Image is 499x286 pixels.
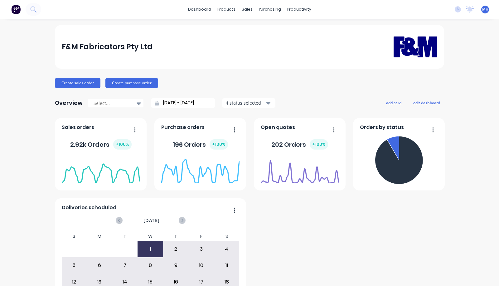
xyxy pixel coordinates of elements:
div: 11 [214,258,239,273]
div: + 100 % [113,139,132,150]
button: edit dashboard [409,99,444,107]
div: purchasing [256,5,284,14]
div: productivity [284,5,314,14]
div: F [188,232,214,241]
button: Create purchase order [105,78,158,88]
div: products [214,5,239,14]
span: [DATE] [143,217,160,224]
div: T [112,232,138,241]
div: 7 [113,258,138,273]
div: 4 status selected [226,100,265,106]
button: add card [382,99,405,107]
span: Sales orders [62,124,94,131]
div: S [214,232,240,241]
span: Open quotes [261,124,295,131]
div: W [138,232,163,241]
button: Create sales order [55,78,100,88]
div: 10 [189,258,214,273]
div: + 100 % [310,139,328,150]
div: + 100 % [210,139,228,150]
div: 5 [62,258,87,273]
span: Deliveries scheduled [62,204,116,211]
a: dashboard [185,5,214,14]
button: 4 status selected [222,98,275,108]
div: S [61,232,87,241]
span: MH [482,7,488,12]
img: F&M Fabricators Pty Ltd [394,27,437,66]
div: 6 [87,258,112,273]
div: 1 [138,241,163,257]
div: 196 Orders [173,139,228,150]
span: Purchase orders [161,124,205,131]
div: 3 [189,241,214,257]
div: 4 [214,241,239,257]
div: 202 Orders [271,139,328,150]
div: 2.92k Orders [70,139,132,150]
div: Overview [55,97,83,109]
div: 2 [163,241,188,257]
div: 8 [138,258,163,273]
span: Orders by status [360,124,404,131]
div: sales [239,5,256,14]
div: 9 [163,258,188,273]
div: M [87,232,112,241]
img: Factory [11,5,21,14]
div: F&M Fabricators Pty Ltd [62,41,153,53]
div: T [163,232,189,241]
